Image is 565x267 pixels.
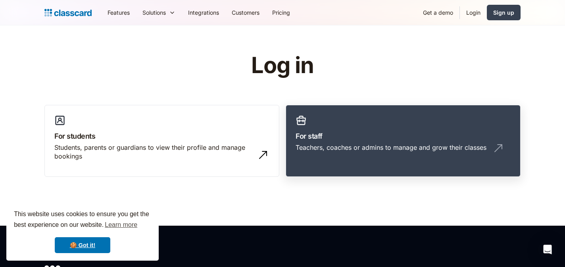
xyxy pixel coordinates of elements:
[54,131,269,141] h3: For students
[101,4,136,21] a: Features
[460,4,487,21] a: Login
[104,219,138,231] a: learn more about cookies
[44,105,279,177] a: For studentsStudents, parents or guardians to view their profile and manage bookings
[487,5,521,20] a: Sign up
[157,53,409,78] h1: Log in
[14,209,151,231] span: This website uses cookies to ensure you get the best experience on our website.
[44,7,92,18] a: home
[296,131,511,141] h3: For staff
[225,4,266,21] a: Customers
[493,8,514,17] div: Sign up
[417,4,459,21] a: Get a demo
[55,237,110,253] a: dismiss cookie message
[182,4,225,21] a: Integrations
[142,8,166,17] div: Solutions
[54,143,254,161] div: Students, parents or guardians to view their profile and manage bookings
[286,105,521,177] a: For staffTeachers, coaches or admins to manage and grow their classes
[296,143,486,152] div: Teachers, coaches or admins to manage and grow their classes
[538,240,557,259] div: Open Intercom Messenger
[136,4,182,21] div: Solutions
[6,202,159,261] div: cookieconsent
[266,4,296,21] a: Pricing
